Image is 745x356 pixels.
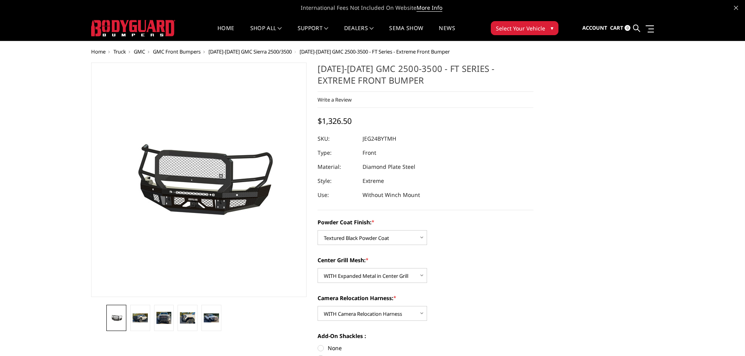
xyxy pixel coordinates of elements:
dd: Without Winch Mount [363,188,420,202]
span: $1,326.50 [318,116,352,126]
a: Home [217,25,234,41]
dt: Use: [318,188,357,202]
dt: Material: [318,160,357,174]
span: 0 [625,25,630,31]
dd: JEG24BYTMH [363,132,396,146]
label: Powder Coat Finish: [318,218,533,226]
img: 2024-2026 GMC 2500-3500 - FT Series - Extreme Front Bumper [204,313,219,322]
dd: Front [363,146,376,160]
a: GMC [134,48,145,55]
dd: Extreme [363,174,384,188]
label: Add-On Shackles : [318,332,533,340]
label: Camera Relocation Harness: [318,294,533,302]
a: News [439,25,455,41]
span: ▾ [551,24,553,32]
span: Select Your Vehicle [496,24,545,32]
a: Support [298,25,329,41]
span: Account [582,24,607,31]
dd: Diamond Plate Steel [363,160,415,174]
a: Write a Review [318,96,352,103]
a: More Info [416,4,442,12]
a: shop all [250,25,282,41]
dt: SKU: [318,132,357,146]
span: [DATE]-[DATE] GMC 2500-3500 - FT Series - Extreme Front Bumper [300,48,450,55]
dt: Type: [318,146,357,160]
a: Dealers [344,25,374,41]
img: 2024-2026 GMC 2500-3500 - FT Series - Extreme Front Bumper [109,314,124,321]
button: Select Your Vehicle [491,21,558,35]
a: Truck [113,48,126,55]
a: 2024-2026 GMC 2500-3500 - FT Series - Extreme Front Bumper [91,63,307,297]
span: Cart [610,24,623,31]
img: BODYGUARD BUMPERS [91,20,175,36]
label: Center Grill Mesh: [318,256,533,264]
a: Cart 0 [610,18,630,39]
a: SEMA Show [389,25,423,41]
a: Home [91,48,106,55]
a: [DATE]-[DATE] GMC Sierra 2500/3500 [208,48,292,55]
h1: [DATE]-[DATE] GMC 2500-3500 - FT Series - Extreme Front Bumper [318,63,533,92]
iframe: Chat Widget [706,318,745,356]
dt: Style: [318,174,357,188]
a: GMC Front Bumpers [153,48,201,55]
img: 2024-2026 GMC 2500-3500 - FT Series - Extreme Front Bumper [133,313,148,322]
img: 2024-2026 GMC 2500-3500 - FT Series - Extreme Front Bumper [180,312,195,323]
a: Account [582,18,607,39]
label: None [318,344,533,352]
img: 2024-2026 GMC 2500-3500 - FT Series - Extreme Front Bumper [156,312,172,324]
